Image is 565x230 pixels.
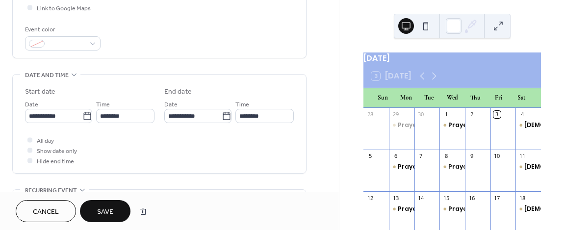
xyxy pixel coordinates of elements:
[441,88,464,108] div: Wed
[417,111,425,118] div: 30
[439,121,465,129] div: Prayer Meeting
[25,100,38,110] span: Date
[515,205,541,213] div: Church Services
[394,88,417,108] div: Mon
[392,153,399,160] div: 6
[448,121,497,129] div: Prayer Meeting
[363,52,541,64] div: [DATE]
[366,111,374,118] div: 28
[468,111,475,118] div: 2
[37,136,54,146] span: All day
[80,200,130,222] button: Save
[442,194,450,202] div: 15
[439,205,465,213] div: Prayer Meeting
[389,121,414,129] div: Prayer Meeting
[164,100,178,110] span: Date
[235,100,249,110] span: Time
[392,111,399,118] div: 29
[468,153,475,160] div: 9
[25,25,99,35] div: Event color
[487,88,510,108] div: Fri
[515,163,541,171] div: Church Services
[389,205,414,213] div: Prayer Meeting
[366,153,374,160] div: 5
[25,87,55,97] div: Start date
[398,205,447,213] div: Prayer Meeting
[97,207,113,217] span: Save
[442,111,450,118] div: 1
[493,153,501,160] div: 10
[366,194,374,202] div: 12
[417,194,425,202] div: 14
[518,194,526,202] div: 18
[371,88,394,108] div: Sun
[518,153,526,160] div: 11
[37,156,74,167] span: Hide end time
[493,111,501,118] div: 3
[493,194,501,202] div: 17
[164,87,192,97] div: End date
[468,194,475,202] div: 16
[417,153,425,160] div: 7
[389,163,414,171] div: Prayer Meeting
[96,100,110,110] span: Time
[515,121,541,129] div: Church Services
[37,146,77,156] span: Show date only
[25,185,77,196] span: Recurring event
[398,121,447,129] div: Prayer Meeting
[33,207,59,217] span: Cancel
[448,163,497,171] div: Prayer Meeting
[25,70,69,80] span: Date and time
[464,88,487,108] div: Thu
[37,3,91,14] span: Link to Google Maps
[417,88,440,108] div: Tue
[392,194,399,202] div: 13
[16,200,76,222] button: Cancel
[510,88,533,108] div: Sat
[448,205,497,213] div: Prayer Meeting
[439,163,465,171] div: Prayer Meeting
[398,163,447,171] div: Prayer Meeting
[518,111,526,118] div: 4
[442,153,450,160] div: 8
